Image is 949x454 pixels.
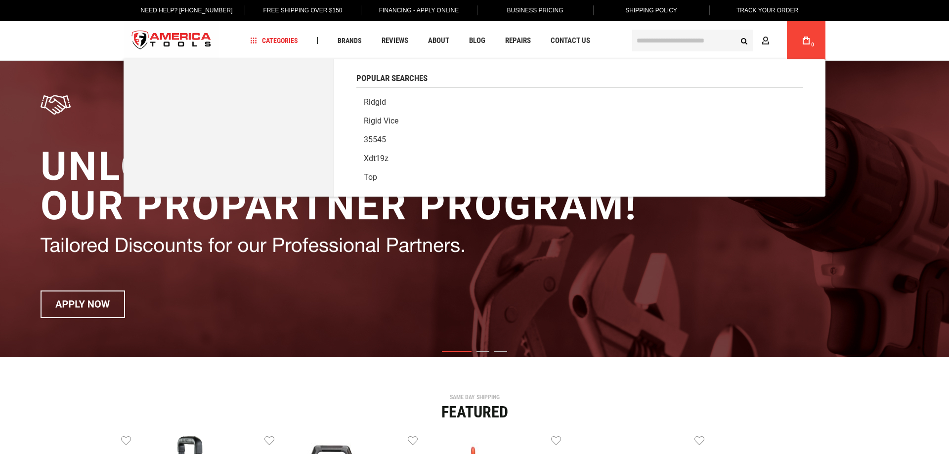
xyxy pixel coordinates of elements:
[356,168,803,187] a: Top
[625,7,677,14] span: Shipping Policy
[124,22,219,59] a: store logo
[246,34,302,47] a: Categories
[505,37,531,44] span: Repairs
[501,34,535,47] a: Repairs
[424,34,454,47] a: About
[428,37,449,44] span: About
[377,34,413,47] a: Reviews
[465,34,490,47] a: Blog
[251,37,298,44] span: Categories
[333,34,366,47] a: Brands
[356,74,428,83] span: Popular Searches
[551,37,590,44] span: Contact Us
[356,112,803,130] a: Rigid vice
[356,130,803,149] a: 35545
[469,37,485,44] span: Blog
[797,21,816,60] a: 0
[121,394,828,400] div: SAME DAY SHIPPING
[382,37,408,44] span: Reviews
[356,149,803,168] a: Xdt19z
[356,93,803,112] a: Ridgid
[546,34,595,47] a: Contact Us
[811,42,814,47] span: 0
[338,37,362,44] span: Brands
[734,31,753,50] button: Search
[124,22,219,59] img: America Tools
[121,404,828,420] div: Featured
